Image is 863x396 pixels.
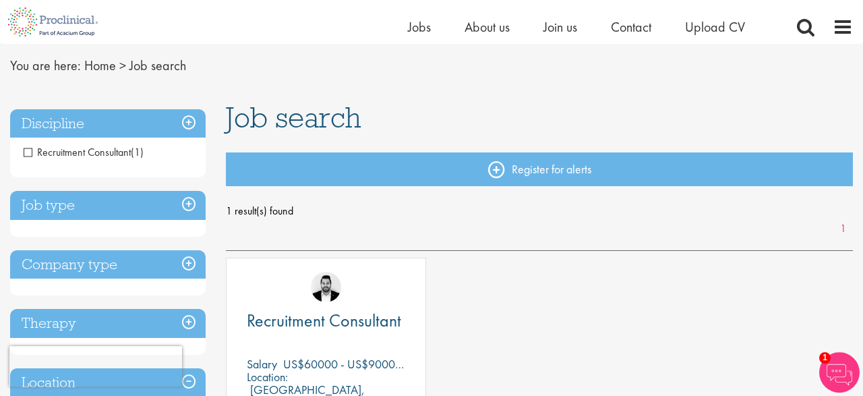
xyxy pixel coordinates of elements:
[10,250,206,279] h3: Company type
[9,346,182,387] iframe: reCAPTCHA
[833,221,853,237] a: 1
[10,109,206,138] h3: Discipline
[283,356,453,372] p: US$60000 - US$90000 per annum
[247,356,277,372] span: Salary
[84,57,116,74] a: breadcrumb link
[543,18,577,36] a: Join us
[24,145,131,159] span: Recruitment Consultant
[408,18,431,36] a: Jobs
[247,312,405,329] a: Recruitment Consultant
[819,352,831,364] span: 1
[611,18,651,36] a: Contact
[10,57,81,74] span: You are here:
[10,309,206,338] h3: Therapy
[226,99,361,136] span: Job search
[226,201,853,221] span: 1 result(s) found
[129,57,186,74] span: Job search
[685,18,745,36] a: Upload CV
[119,57,126,74] span: >
[131,145,144,159] span: (1)
[819,352,860,393] img: Chatbot
[247,309,401,332] span: Recruitment Consultant
[24,145,144,159] span: Recruitment Consultant
[465,18,510,36] a: About us
[247,369,288,385] span: Location:
[311,272,341,302] img: Ross Wilkings
[10,191,206,220] h3: Job type
[226,152,853,186] a: Register for alerts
